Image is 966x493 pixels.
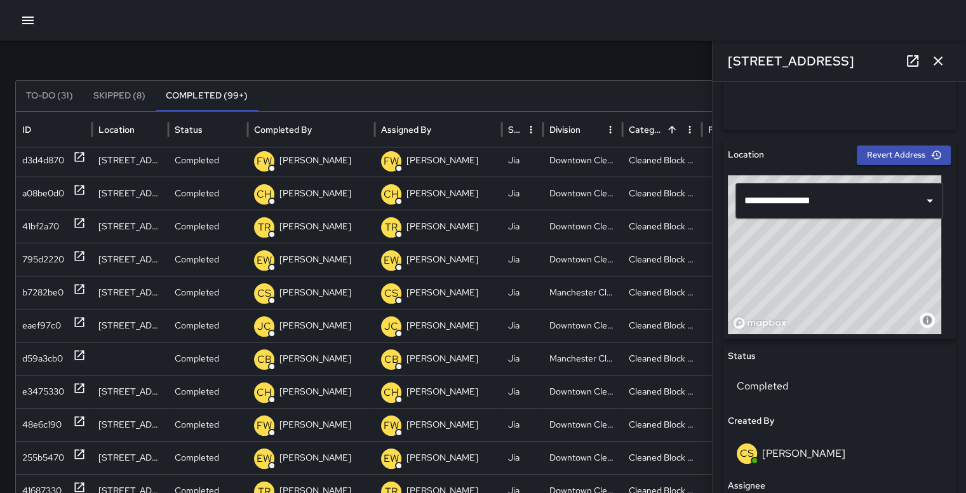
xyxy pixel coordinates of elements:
p: Completed [175,375,219,408]
div: e3475330 [22,375,64,408]
p: Completed [175,243,219,276]
button: To-Do (31) [16,81,83,111]
div: 915 East Broad Street [92,408,168,441]
div: 400 East Marshall Street [92,144,168,177]
p: EW [384,451,399,466]
p: [PERSON_NAME] [279,243,351,276]
p: Completed [175,177,219,210]
p: Completed [175,210,219,243]
p: [PERSON_NAME] [279,409,351,441]
div: 1321 East Main Street [92,309,168,342]
div: Downtown Cleaning [543,441,622,474]
div: Jia [502,210,543,243]
div: Source [508,124,521,135]
div: Status [175,124,203,135]
div: eaef97c0 [22,309,61,342]
p: EW [384,253,399,268]
p: [PERSON_NAME] [406,210,478,243]
p: Completed [175,442,219,474]
p: [PERSON_NAME] [279,210,351,243]
div: a08be0d0 [22,177,64,210]
p: [PERSON_NAME] [406,409,478,441]
div: Jia [502,408,543,441]
p: [PERSON_NAME] [406,342,478,375]
div: Downtown Cleaning [543,309,622,342]
div: Category [629,124,662,135]
p: [PERSON_NAME] [279,342,351,375]
div: Jia [502,276,543,309]
div: 41bf2a70 [22,210,59,243]
p: [PERSON_NAME] [279,276,351,309]
div: 405 East Marshall Street [92,210,168,243]
p: Completed [175,342,219,375]
div: Cleaned Block Faces [622,177,702,210]
div: Downtown Cleaning [543,144,622,177]
p: [PERSON_NAME] [279,309,351,342]
button: Source column menu [522,121,540,138]
div: Downtown Cleaning [543,375,622,408]
p: [PERSON_NAME] [406,375,478,408]
div: 255b5470 [22,442,64,474]
div: 701 East Jackson Street [92,243,168,276]
div: Cleaned Block Faces [622,210,702,243]
div: 520 West Broad Street [92,441,168,474]
div: 795d2220 [22,243,64,276]
div: Jia [502,342,543,375]
div: Jia [502,441,543,474]
div: Downtown Cleaning [543,243,622,276]
div: Cleaned Block Faces [622,144,702,177]
p: CB [384,352,399,367]
div: Jia [502,144,543,177]
p: [PERSON_NAME] [406,276,478,309]
p: CS [257,286,271,301]
div: Cleaned Block Faces [622,441,702,474]
p: FW [257,154,272,169]
p: Completed [175,409,219,441]
p: CH [384,187,399,202]
p: TR [385,220,398,235]
button: Division column menu [601,121,619,138]
p: CS [384,286,398,301]
div: Cleaned Block Faces [622,276,702,309]
p: Completed [175,309,219,342]
p: FW [384,418,399,433]
div: Cleaned Block Faces [622,342,702,375]
p: [PERSON_NAME] [279,375,351,408]
div: Cleaned Block Faces [622,375,702,408]
p: [PERSON_NAME] [406,144,478,177]
div: ID [22,124,31,135]
div: Completed By [254,124,312,135]
p: [PERSON_NAME] [406,177,478,210]
div: 400 East Marshall Street [92,177,168,210]
div: 602 Albany Avenue [92,276,168,309]
div: Cleaned Block Faces [622,243,702,276]
div: b7282be0 [22,276,64,309]
p: [PERSON_NAME] [406,243,478,276]
p: EW [257,451,272,466]
div: Cleaned Block Faces [622,309,702,342]
p: EW [257,253,272,268]
p: Completed [175,144,219,177]
div: d59a3cb0 [22,342,63,375]
p: JC [257,319,271,334]
div: Jia [502,243,543,276]
div: d3d4d870 [22,144,64,177]
div: Jia [502,177,543,210]
div: Downtown Cleaning [543,408,622,441]
p: JC [384,319,398,334]
p: CH [257,385,272,400]
p: CH [384,385,399,400]
p: CH [257,187,272,202]
div: Cleaned Block Faces [622,408,702,441]
p: CB [257,352,272,367]
p: TR [258,220,271,235]
div: 1331 East Cary Street [92,375,168,408]
div: Assigned By [381,124,431,135]
p: [PERSON_NAME] [406,309,478,342]
p: [PERSON_NAME] [406,442,478,474]
div: Downtown Cleaning [543,210,622,243]
div: Jia [502,375,543,408]
button: Completed (99+) [156,81,258,111]
div: Jia [502,309,543,342]
div: Division [549,124,580,135]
